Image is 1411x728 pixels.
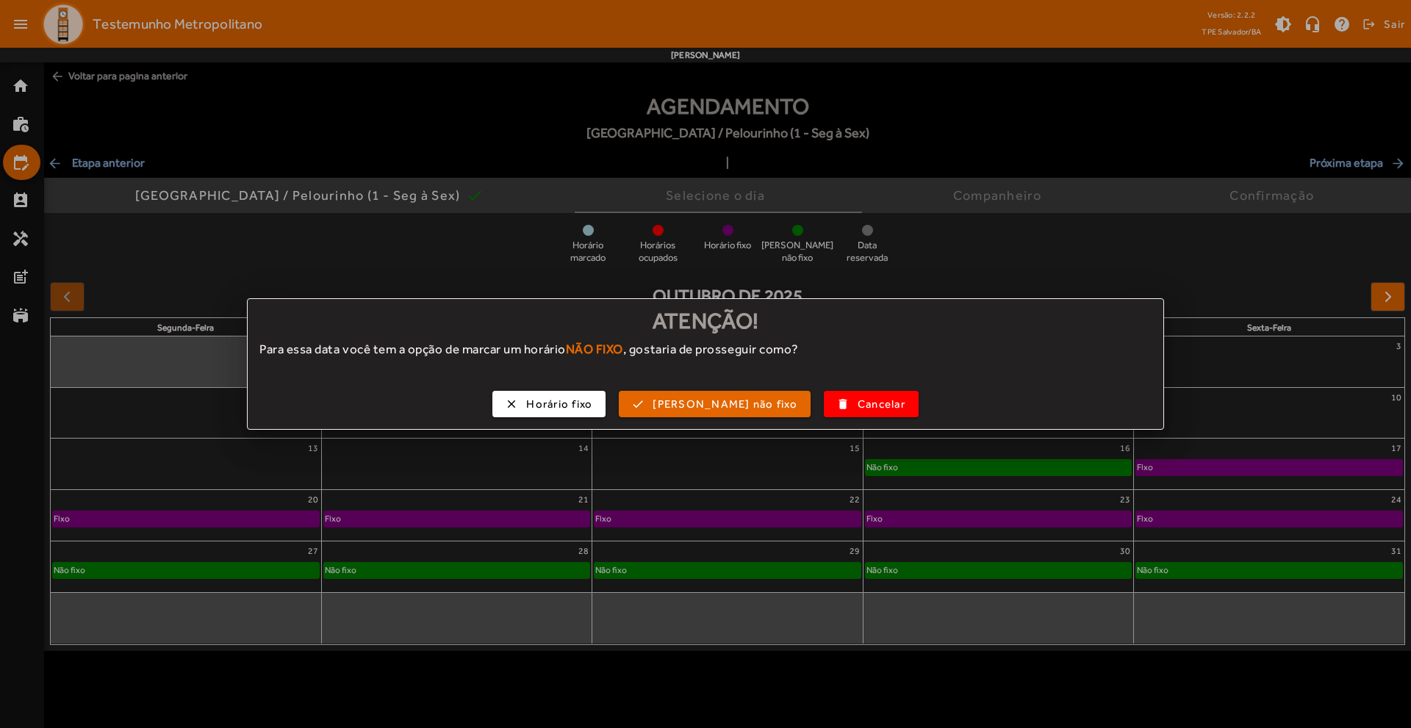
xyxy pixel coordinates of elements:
[526,396,592,413] span: Horário fixo
[653,396,797,413] span: [PERSON_NAME] não fixo
[566,342,623,356] strong: NÃO FIXO
[858,396,905,413] span: Cancelar
[653,308,759,334] span: Atenção!
[492,391,606,417] button: Horário fixo
[619,391,811,417] button: [PERSON_NAME] não fixo
[248,340,1163,372] div: Para essa data você tem a opção de marcar um horário , gostaria de prosseguir como?
[824,391,919,417] button: Cancelar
